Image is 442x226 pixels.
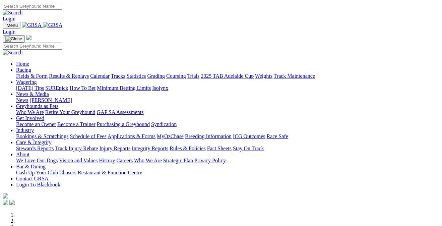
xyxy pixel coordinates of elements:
[3,200,8,205] img: facebook.svg
[16,115,44,121] a: Get Involved
[152,85,168,91] a: Isolynx
[3,43,62,50] input: Search
[187,73,199,79] a: Trials
[45,109,96,115] a: Retire Your Greyhound
[16,79,37,85] a: Wagering
[132,146,168,151] a: Integrity Reports
[3,35,25,43] button: Toggle navigation
[16,133,439,139] div: Industry
[16,152,29,157] a: About
[16,109,44,115] a: Who We Are
[16,182,60,187] a: Login To Blackbook
[9,200,15,205] img: twitter.svg
[16,170,58,175] a: Cash Up Your Club
[255,73,272,79] a: Weights
[151,121,177,127] a: Syndication
[16,85,439,91] div: Wagering
[147,73,165,79] a: Grading
[59,158,98,163] a: Vision and Values
[70,133,106,139] a: Schedule of Fees
[16,176,48,181] a: Contact GRSA
[97,85,151,91] a: Minimum Betting Limits
[99,158,115,163] a: History
[201,73,254,79] a: 2025 TAB Adelaide Cup
[163,158,193,163] a: Strategic Plan
[185,133,232,139] a: Breeding Information
[194,158,226,163] a: Privacy Policy
[59,170,142,175] a: Chasers Restaurant & Function Centre
[16,97,28,103] a: News
[45,85,68,91] a: SUREpick
[16,67,31,73] a: Racing
[170,146,206,151] a: Rules & Policies
[49,73,89,79] a: Results & Replays
[3,16,15,21] a: Login
[16,121,56,127] a: Become an Owner
[157,133,184,139] a: MyOzChase
[57,121,96,127] a: Become a Trainer
[16,73,439,79] div: Racing
[70,85,96,91] a: How To Bet
[266,133,288,139] a: Race Safe
[99,146,130,151] a: Injury Reports
[16,109,439,115] div: Greyhounds as Pets
[16,127,34,133] a: Industry
[134,158,162,163] a: Who We Are
[16,170,439,176] div: Bar & Dining
[127,73,146,79] a: Statistics
[16,61,29,67] a: Home
[22,22,42,28] img: GRSA
[43,22,63,28] img: GRSA
[26,35,31,40] img: logo-grsa-white.png
[16,97,439,103] div: News & Media
[16,158,58,163] a: We Love Our Dogs
[16,73,48,79] a: Fields & Form
[16,146,54,151] a: Stewards Reports
[116,158,133,163] a: Careers
[274,73,315,79] a: Track Maintenance
[3,29,15,35] a: Login
[3,193,8,199] img: logo-grsa-white.png
[16,158,439,164] div: About
[16,121,439,127] div: Get Involved
[16,146,439,152] div: Care & Integrity
[16,85,44,91] a: [DATE] Tips
[97,121,150,127] a: Purchasing a Greyhound
[16,91,49,97] a: News & Media
[233,146,264,151] a: Stay On Track
[108,133,155,139] a: Applications & Forms
[55,146,98,151] a: Track Injury Rebate
[90,73,110,79] a: Calendar
[166,73,186,79] a: Coursing
[29,97,72,103] a: [PERSON_NAME]
[16,164,46,169] a: Bar & Dining
[97,109,144,115] a: GAP SA Assessments
[3,50,23,56] img: Search
[3,10,23,16] img: Search
[111,73,125,79] a: Tracks
[16,103,58,109] a: Greyhounds as Pets
[5,36,22,42] img: Close
[16,133,68,139] a: Bookings & Scratchings
[233,133,265,139] a: ICG Outcomes
[3,3,62,10] input: Search
[16,139,52,145] a: Care & Integrity
[7,23,18,28] span: Menu
[3,22,20,29] button: Toggle navigation
[207,146,232,151] a: Fact Sheets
